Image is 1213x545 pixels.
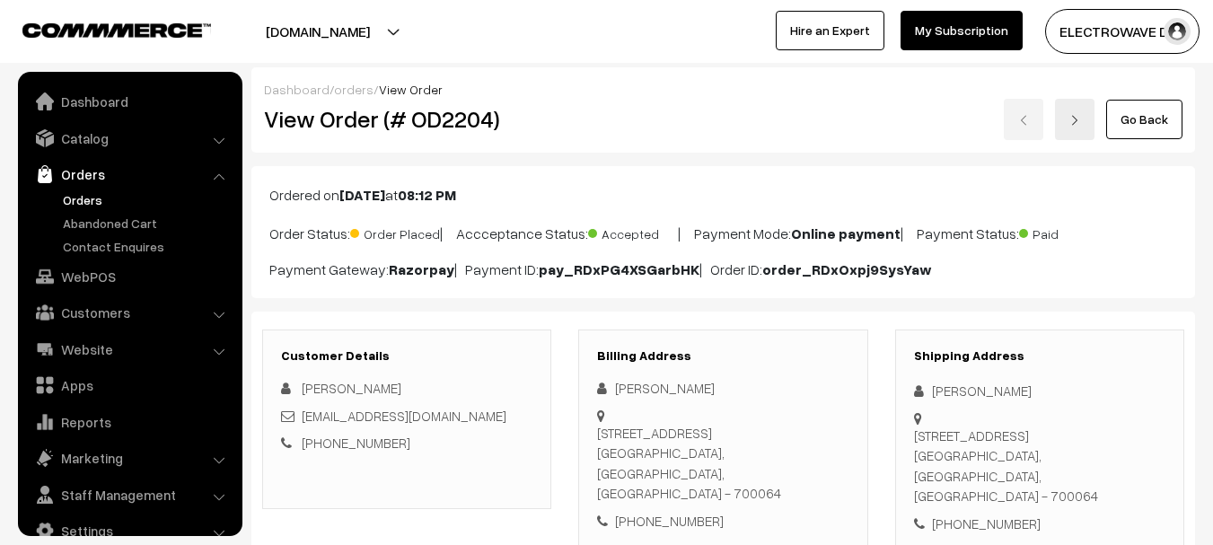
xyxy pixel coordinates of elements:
[389,260,454,278] b: Razorpay
[597,378,848,399] div: [PERSON_NAME]
[398,186,456,204] b: 08:12 PM
[269,184,1177,206] p: Ordered on at
[302,435,410,451] a: [PHONE_NUMBER]
[791,224,901,242] b: Online payment
[58,214,236,233] a: Abandoned Cart
[58,190,236,209] a: Orders
[22,122,236,154] a: Catalog
[58,237,236,256] a: Contact Enquires
[264,82,330,97] a: Dashboard
[914,348,1165,364] h3: Shipping Address
[339,186,385,204] b: [DATE]
[264,105,552,133] h2: View Order (# OD2204)
[22,85,236,118] a: Dashboard
[264,80,1182,99] div: / /
[22,369,236,401] a: Apps
[22,23,211,37] img: COMMMERCE
[281,348,532,364] h3: Customer Details
[1106,100,1182,139] a: Go Back
[914,514,1165,534] div: [PHONE_NUMBER]
[269,259,1177,280] p: Payment Gateway: | Payment ID: | Order ID:
[762,260,932,278] b: order_RDxOxpj9SysYaw
[22,406,236,438] a: Reports
[22,333,236,365] a: Website
[1069,115,1080,126] img: right-arrow.png
[597,511,848,532] div: [PHONE_NUMBER]
[22,442,236,474] a: Marketing
[379,82,443,97] span: View Order
[776,11,884,50] a: Hire an Expert
[1019,220,1109,243] span: Paid
[22,479,236,511] a: Staff Management
[588,220,678,243] span: Accepted
[203,9,433,54] button: [DOMAIN_NAME]
[22,260,236,293] a: WebPOS
[597,423,848,504] div: [STREET_ADDRESS] [GEOGRAPHIC_DATA], [GEOGRAPHIC_DATA], [GEOGRAPHIC_DATA] - 700064
[334,82,374,97] a: orders
[914,381,1165,401] div: [PERSON_NAME]
[22,18,180,40] a: COMMMERCE
[1045,9,1200,54] button: ELECTROWAVE DE…
[597,348,848,364] h3: Billing Address
[901,11,1023,50] a: My Subscription
[302,408,506,424] a: [EMAIL_ADDRESS][DOMAIN_NAME]
[914,426,1165,506] div: [STREET_ADDRESS] [GEOGRAPHIC_DATA], [GEOGRAPHIC_DATA], [GEOGRAPHIC_DATA] - 700064
[22,296,236,329] a: Customers
[539,260,699,278] b: pay_RDxPG4XSGarbHK
[1164,18,1191,45] img: user
[302,380,401,396] span: [PERSON_NAME]
[269,220,1177,244] p: Order Status: | Accceptance Status: | Payment Mode: | Payment Status:
[350,220,440,243] span: Order Placed
[22,158,236,190] a: Orders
